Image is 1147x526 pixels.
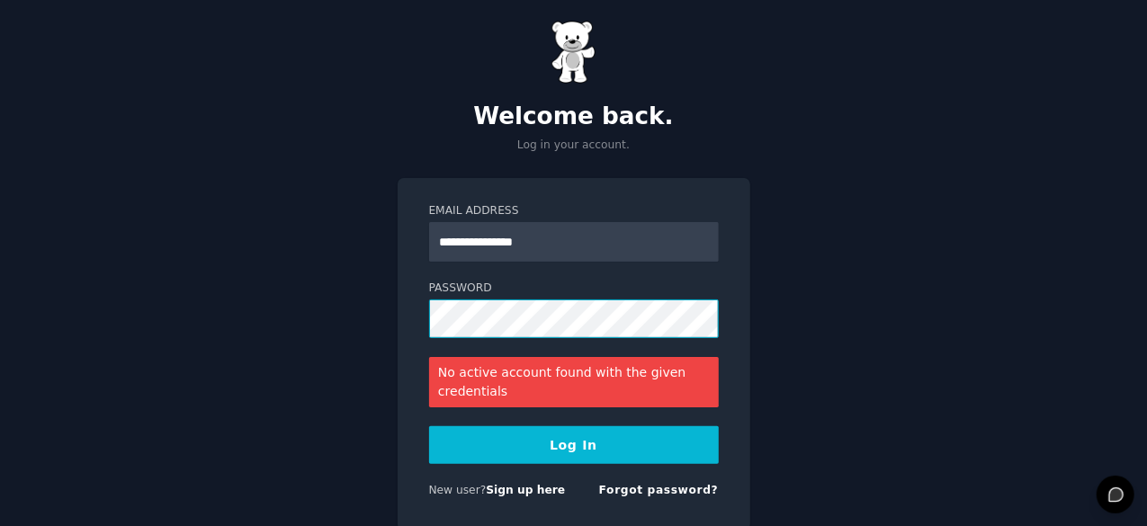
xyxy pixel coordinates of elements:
p: Log in your account. [398,138,750,154]
label: Email Address [429,203,719,219]
span: New user? [429,484,487,496]
div: No active account found with the given credentials [429,357,719,407]
a: Forgot password? [599,484,719,496]
label: Password [429,281,719,297]
img: Gummy Bear [551,21,596,84]
a: Sign up here [486,484,565,496]
h2: Welcome back. [398,103,750,131]
button: Log In [429,426,719,464]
